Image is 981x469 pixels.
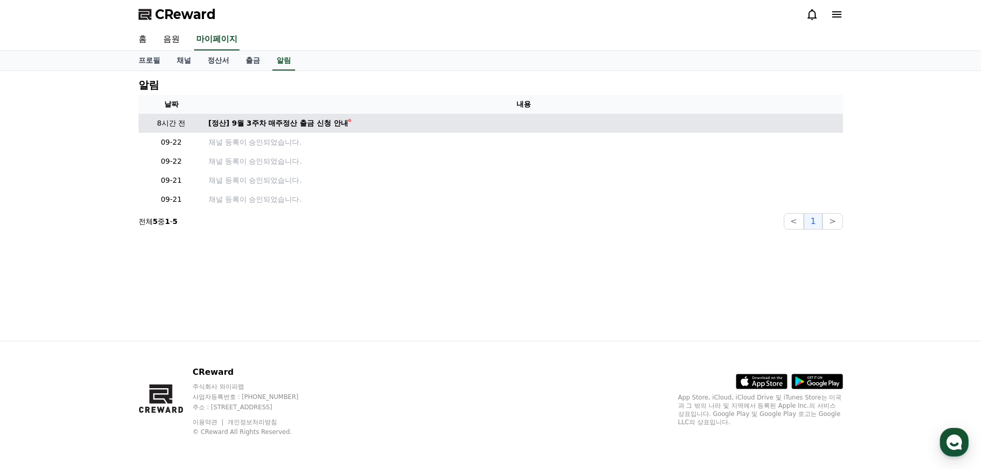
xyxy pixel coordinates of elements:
p: 09-21 [143,194,200,205]
p: 채널 등록이 승인되었습니다. [209,137,839,148]
p: 채널 등록이 승인되었습니다. [209,194,839,205]
a: 프로필 [130,51,168,71]
h4: 알림 [139,79,159,91]
div: [정산] 9월 3주차 매주정산 출금 신청 안내 [209,118,349,129]
a: 마이페이지 [194,29,239,50]
p: 채널 등록이 승인되었습니다. [209,175,839,186]
p: 09-22 [143,137,200,148]
p: 09-21 [143,175,200,186]
button: > [822,213,842,230]
a: 설정 [133,326,198,352]
a: 알림 [272,51,295,71]
p: 채널 등록이 승인되었습니다. [209,156,839,167]
a: 홈 [130,29,155,50]
p: 8시간 전 [143,118,200,129]
a: 대화 [68,326,133,352]
p: 09-22 [143,156,200,167]
strong: 5 [173,217,178,225]
a: [정산] 9월 3주차 매주정산 출금 신청 안내 [209,118,839,129]
a: 채널 [168,51,199,71]
span: 홈 [32,342,39,350]
p: 주식회사 와이피랩 [193,383,318,391]
button: < [784,213,804,230]
a: CReward [139,6,216,23]
a: 개인정보처리방침 [228,419,277,426]
th: 날짜 [139,95,204,114]
p: 사업자등록번호 : [PHONE_NUMBER] [193,393,318,401]
a: 홈 [3,326,68,352]
a: 출금 [237,51,268,71]
a: 이용약관 [193,419,225,426]
p: 주소 : [STREET_ADDRESS] [193,403,318,411]
a: 음원 [155,29,188,50]
p: 전체 중 - [139,216,178,227]
p: CReward [193,366,318,378]
p: App Store, iCloud, iCloud Drive 및 iTunes Store는 미국과 그 밖의 나라 및 지역에서 등록된 Apple Inc.의 서비스 상표입니다. Goo... [678,393,843,426]
span: 설정 [159,342,171,350]
span: CReward [155,6,216,23]
a: 정산서 [199,51,237,71]
strong: 5 [153,217,158,225]
th: 내용 [204,95,843,114]
span: 대화 [94,342,107,351]
strong: 1 [165,217,170,225]
p: © CReward All Rights Reserved. [193,428,318,436]
button: 1 [804,213,822,230]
